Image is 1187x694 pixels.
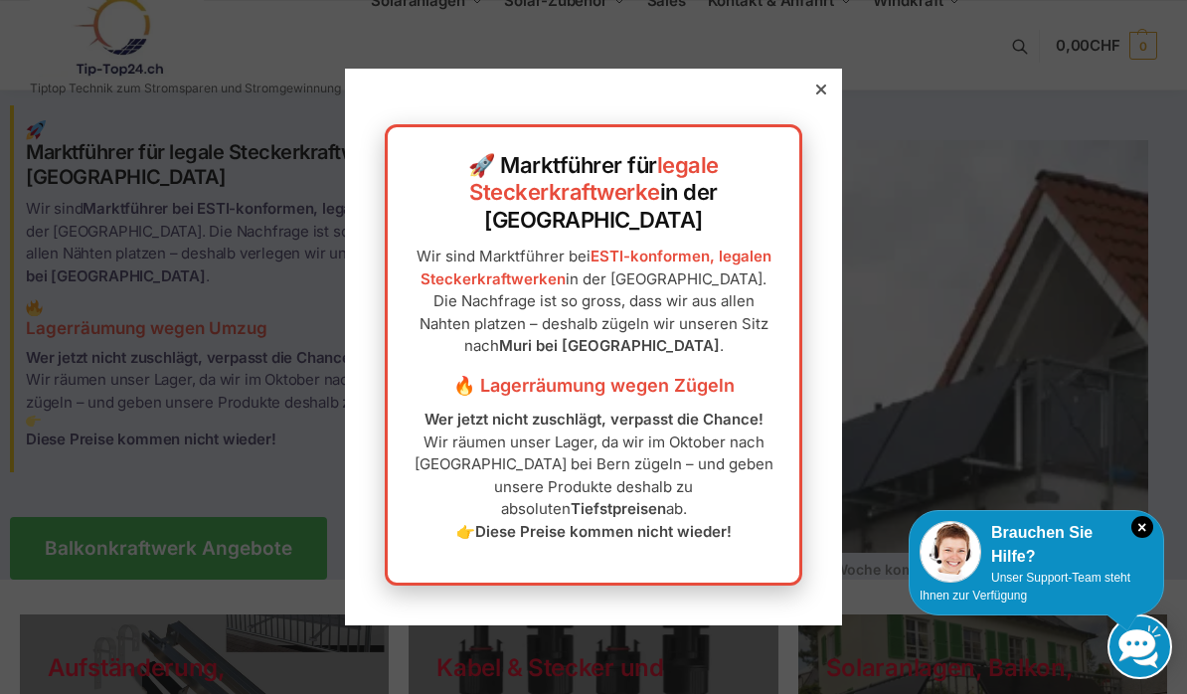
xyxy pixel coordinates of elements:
span: Unser Support-Team steht Ihnen zur Verfügung [920,571,1130,603]
div: Brauchen Sie Hilfe? [920,521,1153,569]
p: Wir räumen unser Lager, da wir im Oktober nach [GEOGRAPHIC_DATA] bei Bern zügeln – und geben unse... [408,409,779,543]
a: ESTI-konformen, legalen Steckerkraftwerken [421,247,771,288]
a: legale Steckerkraftwerke [469,152,719,206]
strong: Wer jetzt nicht zuschlägt, verpasst die Chance! [424,410,763,429]
strong: Diese Preise kommen nicht wieder! [475,522,732,541]
p: Wir sind Marktführer bei in der [GEOGRAPHIC_DATA]. Die Nachfrage ist so gross, dass wir aus allen... [408,246,779,358]
strong: Tiefstpreisen [571,499,666,518]
i: Schließen [1131,516,1153,538]
h3: 🔥 Lagerräumung wegen Zügeln [408,373,779,399]
img: Customer service [920,521,981,583]
strong: Muri bei [GEOGRAPHIC_DATA] [499,336,720,355]
h2: 🚀 Marktführer für in der [GEOGRAPHIC_DATA] [408,152,779,235]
